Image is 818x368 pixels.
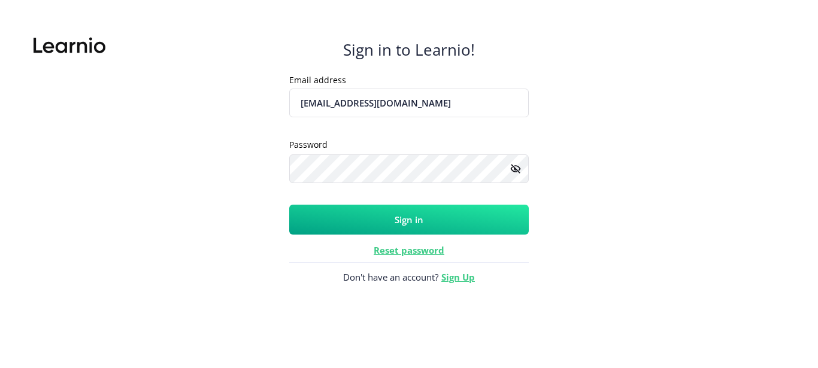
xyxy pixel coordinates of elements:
input: Enter Email [289,89,529,117]
a: Reset password [374,244,444,256]
h4: Sign in to Learnio! [343,40,475,59]
label: Email address [289,74,346,86]
a: Sign Up [441,271,475,283]
img: Learnio.svg [34,34,105,57]
button: Sign in [289,205,529,235]
label: Password [289,139,328,151]
span: Don't have an account? [289,262,529,292]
